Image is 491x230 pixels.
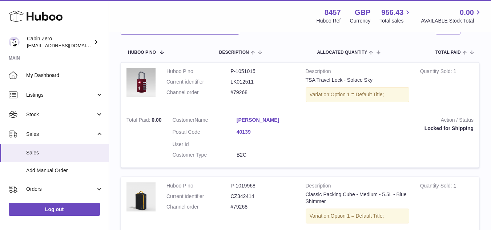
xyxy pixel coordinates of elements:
span: Add Manual Order [26,167,103,174]
dt: Channel order [166,203,230,210]
span: Option 1 = Default Title; [331,213,384,219]
dd: LK012511 [230,78,294,85]
span: My Dashboard [26,72,103,79]
a: [PERSON_NAME] [237,117,301,124]
span: 0.00 [460,8,474,17]
td: 1 [415,62,479,111]
span: Sales [26,149,103,156]
span: 0.00 [152,117,161,123]
div: Classic Packing Cube - Medium - 5.5L - Blue Shimmer [306,191,409,205]
div: TSA Travel Lock - Solace Sky [306,77,409,84]
strong: 8457 [325,8,341,17]
strong: Description [306,68,409,77]
dt: Customer Type [173,152,237,158]
dd: P-1051015 [230,68,294,75]
div: Currency [350,17,371,24]
img: internalAdmin-8457@internal.huboo.com [9,37,20,48]
dt: Huboo P no [166,182,230,189]
div: Variation: [306,87,409,102]
strong: Quantity Sold [420,68,454,76]
a: Log out [9,203,100,216]
div: Locked for Shipping [311,125,474,132]
span: [EMAIL_ADDRESS][DOMAIN_NAME] [27,43,107,48]
strong: GBP [355,8,370,17]
div: Cabin Zero [27,35,92,49]
img: MIAMI_MAGENTA0001_acb81f82-ab55-4761-bf29-bb4f51a4118f.webp [126,68,156,97]
dd: B2C [237,152,301,158]
div: Variation: [306,209,409,223]
dt: Name [173,117,237,125]
span: Orders [26,186,96,193]
dd: #79268 [230,89,294,96]
a: 0.00 AVAILABLE Stock Total [421,8,482,24]
span: Customer [173,117,195,123]
strong: Total Paid [126,117,152,125]
span: Listings [26,92,96,98]
strong: Action / Status [311,117,474,125]
img: CLASSIC-PACKING-CUBE-M-Blue-Shimme-3.4-FRONT.jpg [126,182,156,211]
span: ALLOCATED Quantity [317,50,367,55]
strong: Description [306,182,409,191]
dt: User Id [173,141,237,148]
a: 956.43 Total sales [379,8,412,24]
dt: Current identifier [166,193,230,200]
dd: CZ342414 [230,193,294,200]
span: Huboo P no [128,50,156,55]
div: Huboo Ref [317,17,341,24]
dd: #79268 [230,203,294,210]
span: AVAILABLE Stock Total [421,17,482,24]
span: Sales [26,131,96,138]
span: 956.43 [381,8,403,17]
strong: Quantity Sold [420,183,454,190]
span: Total sales [379,17,412,24]
dd: P-1019968 [230,182,294,189]
a: 40139 [237,129,301,136]
dt: Postal Code [173,129,237,137]
span: Total paid [435,50,461,55]
dt: Huboo P no [166,68,230,75]
span: Description [219,50,249,55]
span: Option 1 = Default Title; [331,92,384,97]
span: Stock [26,111,96,118]
dt: Channel order [166,89,230,96]
dt: Current identifier [166,78,230,85]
